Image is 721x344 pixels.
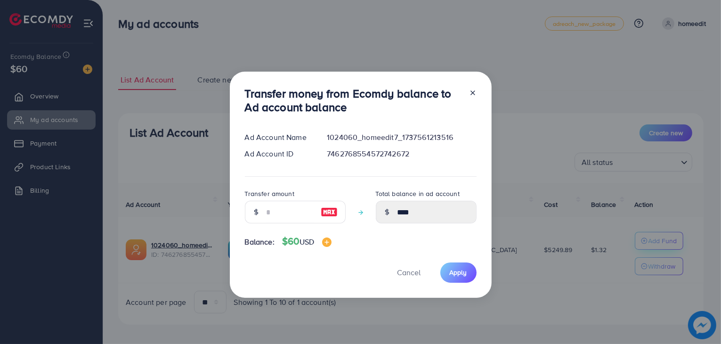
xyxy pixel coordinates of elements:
[440,262,477,283] button: Apply
[376,189,460,198] label: Total balance in ad account
[245,189,294,198] label: Transfer amount
[237,148,320,159] div: Ad Account ID
[322,238,332,247] img: image
[386,262,433,283] button: Cancel
[245,87,462,114] h3: Transfer money from Ecomdy balance to Ad account balance
[319,148,484,159] div: 7462768554572742672
[450,268,467,277] span: Apply
[319,132,484,143] div: 1024060_homeedit7_1737561213516
[282,236,332,247] h4: $60
[397,267,421,278] span: Cancel
[321,206,338,218] img: image
[300,237,314,247] span: USD
[237,132,320,143] div: Ad Account Name
[245,237,275,247] span: Balance:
